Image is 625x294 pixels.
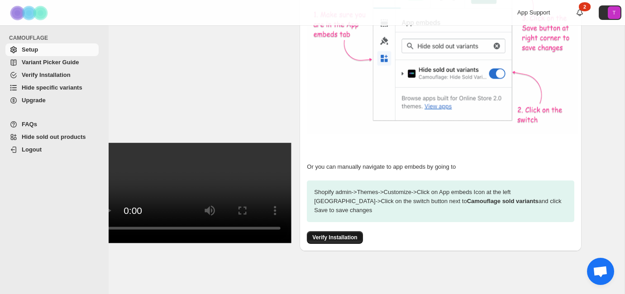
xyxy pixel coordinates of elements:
[22,97,46,104] span: Upgrade
[7,0,52,25] img: Camouflage
[22,46,38,53] span: Setup
[5,131,99,143] a: Hide sold out products
[613,10,616,15] text: T
[91,143,291,243] video: Enable Camouflage in theme app embeds
[5,81,99,94] a: Hide specific variants
[22,71,71,78] span: Verify Installation
[5,56,99,69] a: Variant Picker Guide
[22,121,37,128] span: FAQs
[307,180,574,222] p: Shopify admin -> Themes -> Customize -> Click on App embeds Icon at the left [GEOGRAPHIC_DATA] ->...
[307,162,574,171] p: Or you can manually navigate to app embeds by going to
[22,146,42,153] span: Logout
[9,34,102,42] span: CAMOUFLAGE
[5,143,99,156] a: Logout
[517,9,550,16] span: App Support
[599,5,621,20] button: Avatar with initials T
[467,198,539,204] strong: Camouflage sold variants
[22,133,86,140] span: Hide sold out products
[579,2,591,11] div: 2
[5,43,99,56] a: Setup
[575,8,584,17] a: 2
[307,231,363,244] button: Verify Installation
[22,84,82,91] span: Hide specific variants
[307,234,363,241] a: Verify Installation
[312,234,357,241] span: Verify Installation
[608,6,620,19] span: Avatar with initials T
[22,59,79,66] span: Variant Picker Guide
[5,94,99,107] a: Upgrade
[5,69,99,81] a: Verify Installation
[5,118,99,131] a: FAQs
[587,258,614,285] div: Chat abierto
